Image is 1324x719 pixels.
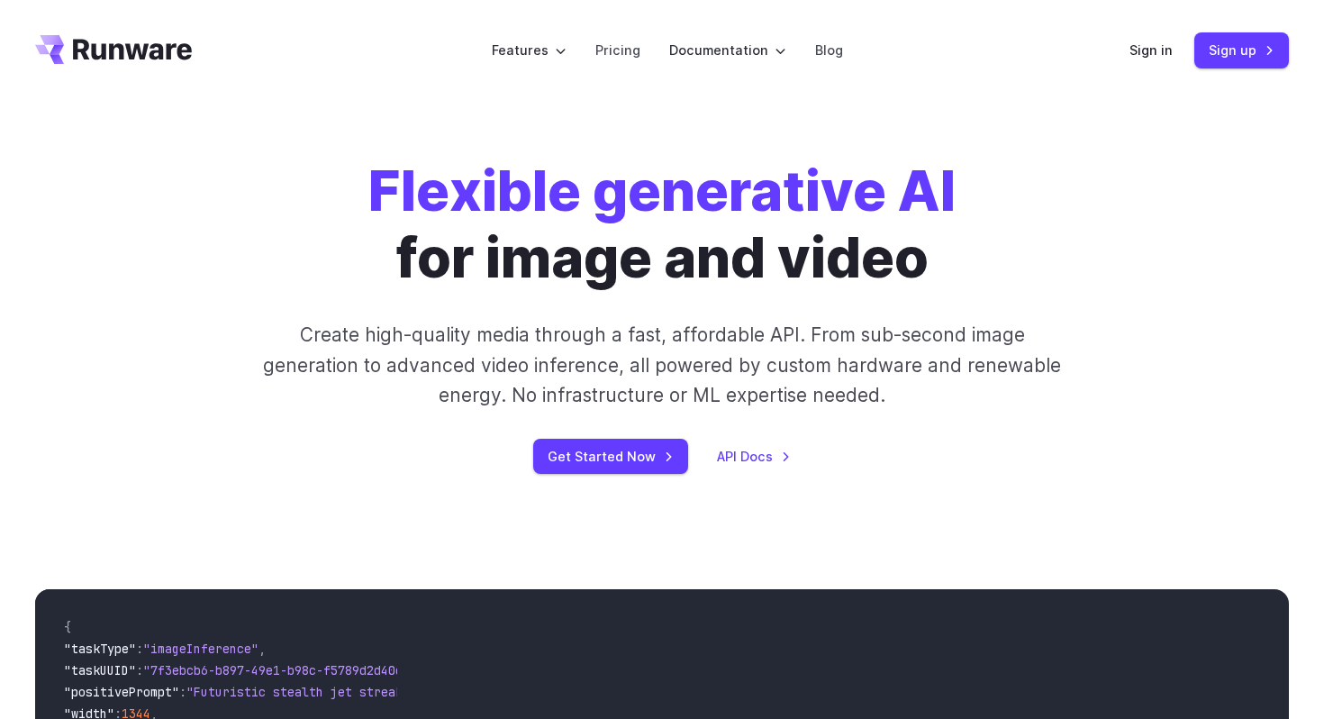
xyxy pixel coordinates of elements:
a: Blog [815,40,843,60]
a: Get Started Now [533,439,688,474]
span: "taskUUID" [64,662,136,678]
a: API Docs [717,446,791,467]
a: Sign up [1194,32,1289,68]
span: "imageInference" [143,641,258,657]
a: Sign in [1129,40,1173,60]
span: "positivePrompt" [64,684,179,700]
span: : [136,662,143,678]
span: : [179,684,186,700]
span: "7f3ebcb6-b897-49e1-b98c-f5789d2d40d7" [143,662,417,678]
a: Go to / [35,35,192,64]
span: { [64,619,71,635]
span: "taskType" [64,641,136,657]
label: Features [492,40,567,60]
a: Pricing [595,40,640,60]
h1: for image and video [368,159,956,291]
label: Documentation [669,40,786,60]
span: , [258,641,266,657]
p: Create high-quality media through a fast, affordable API. From sub-second image generation to adv... [261,320,1064,410]
span: "Futuristic stealth jet streaking through a neon-lit cityscape with glowing purple exhaust" [186,684,842,700]
strong: Flexible generative AI [368,158,956,224]
span: : [136,641,143,657]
